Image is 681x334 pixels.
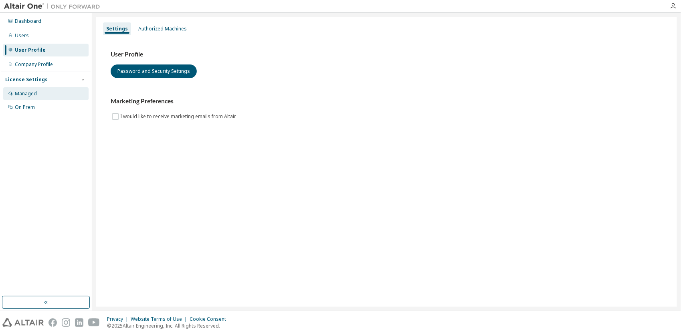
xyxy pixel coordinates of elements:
[15,47,46,53] div: User Profile
[131,316,190,322] div: Website Terms of Use
[107,316,131,322] div: Privacy
[106,26,128,32] div: Settings
[120,112,238,121] label: I would like to receive marketing emails from Altair
[15,18,41,24] div: Dashboard
[15,104,35,111] div: On Prem
[5,76,48,83] div: License Settings
[107,322,231,329] p: © 2025 Altair Engineering, Inc. All Rights Reserved.
[48,318,57,327] img: facebook.svg
[15,32,29,39] div: Users
[88,318,100,327] img: youtube.svg
[190,316,231,322] div: Cookie Consent
[62,318,70,327] img: instagram.svg
[138,26,187,32] div: Authorized Machines
[15,61,53,68] div: Company Profile
[111,50,663,58] h3: User Profile
[111,97,663,105] h3: Marketing Preferences
[4,2,104,10] img: Altair One
[75,318,83,327] img: linkedin.svg
[111,64,197,78] button: Password and Security Settings
[15,91,37,97] div: Managed
[2,318,44,327] img: altair_logo.svg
